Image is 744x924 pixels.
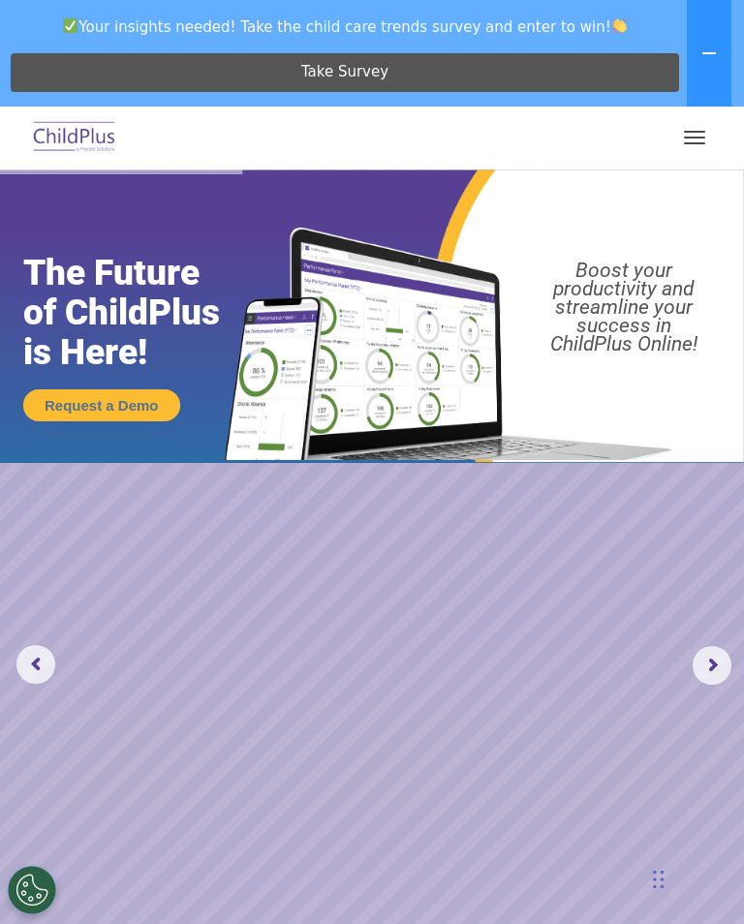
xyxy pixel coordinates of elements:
[612,18,627,33] img: 👏
[29,115,120,161] img: ChildPlus by Procare Solutions
[23,253,261,372] rs-layer: The Future of ChildPlus is Here!
[513,262,733,354] rs-layer: Boost your productivity and streamline your success in ChildPlus Online!
[418,715,744,924] iframe: Chat Widget
[11,53,679,92] a: Take Survey
[301,55,388,89] span: Take Survey
[8,866,56,914] button: Cookies Settings
[23,389,180,421] a: Request a Demo
[8,8,683,46] span: Your insights needed! Take the child care trends survey and enter to win!
[653,850,665,909] div: Drag
[63,18,77,33] img: ✅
